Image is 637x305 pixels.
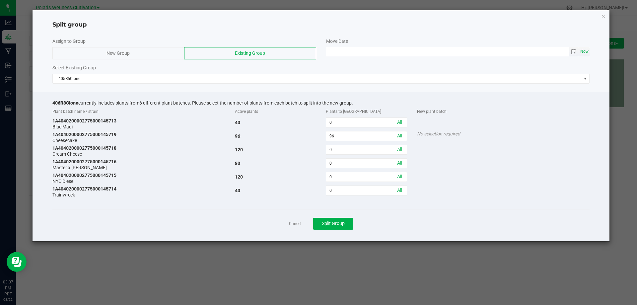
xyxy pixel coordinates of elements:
div: No selection required [412,131,595,136]
div: Plant batch name / strain [47,106,230,117]
a: All [397,188,402,193]
a: All [397,174,402,179]
span: Toggle calendar [569,47,579,56]
div: 1A4040200002775000145713 [52,117,225,124]
div: Cream Cheese [52,151,225,157]
div: 1A4040200002775000145716 [52,158,225,165]
div: 120 [230,172,321,182]
button: Split Group [313,218,353,230]
div: Master x [PERSON_NAME] [52,165,225,170]
div: 80 [230,158,321,168]
div: NYC Diesel [52,179,225,184]
a: Cancel [289,221,301,227]
div: Plants to [GEOGRAPHIC_DATA] [321,106,412,117]
span: Select Existing Group [52,65,96,70]
span: Move Date [326,38,348,44]
div: 120 [230,145,321,155]
span: 406R8Clone [52,100,78,106]
div: Trainwreck [52,192,225,197]
span: Existing Group [235,50,265,56]
h4: Split group [52,21,590,29]
a: All [397,147,402,152]
a: All [397,160,402,166]
span: 405R5Clone [53,74,581,83]
div: 1A4040200002775000145718 [52,145,225,151]
div: 1A4040200002775000145719 [52,131,225,138]
a: All [397,119,402,125]
iframe: Resource center [7,252,27,272]
div: 40 [230,117,321,127]
div: New plant batch [412,106,595,117]
div: Blue Maui [52,124,225,129]
div: 1A4040200002775000145715 [52,172,225,179]
span: select [579,47,590,56]
div: 40 [230,186,321,195]
div: Active plants [230,106,321,117]
div: 1A4040200002775000145714 [52,186,225,192]
span: currently includes plants from [52,100,139,106]
span: Assign to Group [52,38,86,44]
div: Cheesecake [52,138,225,143]
div: 96 [230,131,321,141]
a: All [397,133,402,138]
span: Split Group [322,221,345,226]
span: New Group [106,50,130,56]
span: 6 different plant batches. Please select the number of plants from each batch to split into the n... [139,100,353,106]
span: Set Current date [579,47,590,56]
